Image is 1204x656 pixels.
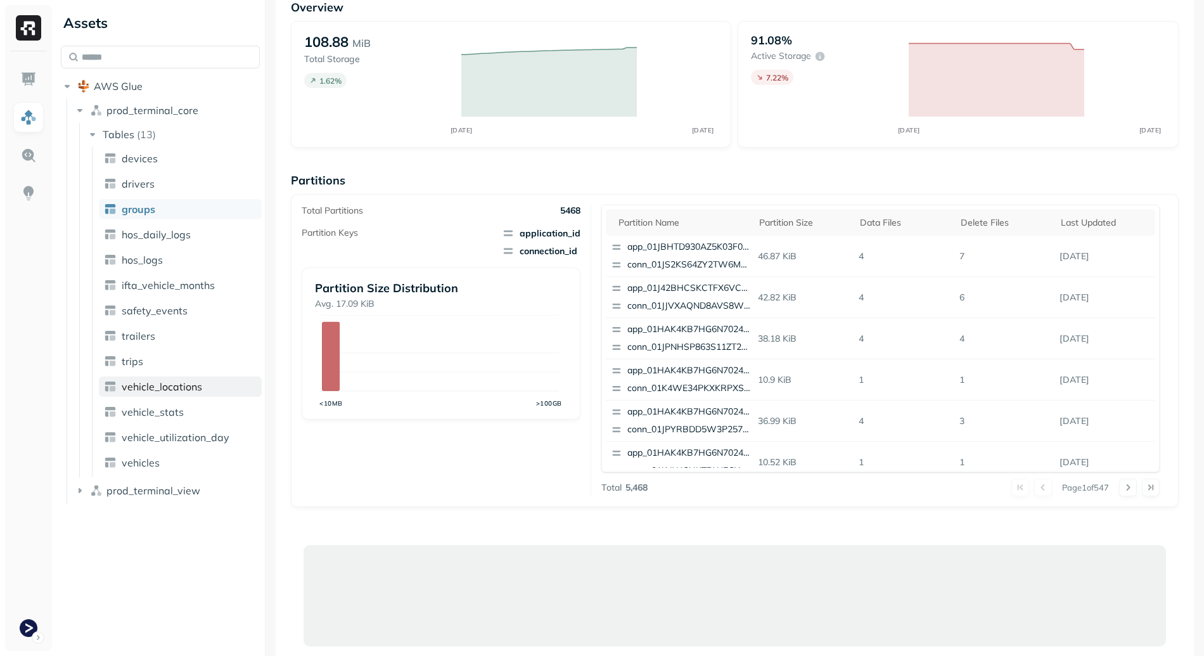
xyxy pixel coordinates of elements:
[1062,482,1109,493] p: Page 1 of 547
[627,447,750,460] p: app_01HAK4KB7HG6N7024210G3S8D5
[1139,126,1162,134] tspan: [DATE]
[99,300,262,321] a: safety_events
[103,128,134,141] span: Tables
[122,456,160,469] span: vehicles
[74,100,260,120] button: prod_terminal_core
[304,33,349,51] p: 108.88
[759,217,847,229] div: Partition size
[122,152,158,165] span: devices
[20,71,37,87] img: Dashboard
[315,298,567,310] p: Avg. 17.09 KiB
[606,401,755,441] button: app_01HAK4KB7HG6N7024210G3S8D5conn_01JPYRBDD5W3P257W9R4VTWBRX
[20,619,37,637] img: Terminal
[122,279,215,292] span: ifta_vehicle_months
[106,484,200,497] span: prod_terminal_view
[601,482,622,494] p: Total
[753,451,854,473] p: 10.52 KiB
[1054,451,1155,473] p: Sep 11, 2025
[954,410,1055,432] p: 3
[122,254,163,266] span: hos_logs
[99,275,262,295] a: ifta_vehicle_months
[90,104,103,117] img: namespace
[854,410,954,432] p: 4
[99,402,262,422] a: vehicle_stats
[1054,245,1155,267] p: Sep 11, 2025
[606,442,755,482] button: app_01HAK4KB7HG6N7024210G3S8D5conn_01K4WCHKTBWECY6P1CNJM72NQZ
[627,382,750,395] p: conn_01K4WE34PKXKRPXSHF0DWHW2RM
[954,369,1055,391] p: 1
[560,205,580,217] p: 5468
[122,380,202,393] span: vehicle_locations
[753,328,854,350] p: 38.18 KiB
[99,250,262,270] a: hos_logs
[854,451,954,473] p: 1
[99,376,262,397] a: vehicle_locations
[122,177,155,190] span: drivers
[20,109,37,125] img: Assets
[86,124,261,145] button: Tables(13)
[627,465,750,477] p: conn_01K4WCHKTBWECY6P1CNJM72NQZ
[627,300,750,312] p: conn_01JJVXAQND8AVS8WTCHN5ZKAFE
[99,174,262,194] a: drivers
[954,245,1055,267] p: 7
[99,148,262,169] a: devices
[74,480,260,501] button: prod_terminal_view
[627,282,750,295] p: app_01J42BHCSKCTFX6VCA8QNRA04M
[627,323,750,336] p: app_01HAK4KB7HG6N7024210G3S8D5
[502,245,580,257] span: connection_id
[16,15,41,41] img: Ryft
[954,286,1055,309] p: 6
[20,185,37,202] img: Insights
[99,326,262,346] a: trailers
[627,423,750,436] p: conn_01JPYRBDD5W3P257W9R4VTWBRX
[606,277,755,318] button: app_01J42BHCSKCTFX6VCA8QNRA04Mconn_01JJVXAQND8AVS8WTCHN5ZKAFE
[753,369,854,391] p: 10.9 KiB
[751,50,811,62] p: Active storage
[104,254,117,266] img: table
[753,245,854,267] p: 46.87 KiB
[104,203,117,215] img: table
[61,13,260,33] div: Assets
[753,286,854,309] p: 42.82 KiB
[854,328,954,350] p: 4
[854,369,954,391] p: 1
[606,236,755,276] button: app_01JBHTD930AZ5K03F0V6SH1TFSconn_01JS2KS64ZY2TW6MFNDESMGA9H
[104,456,117,469] img: table
[122,355,143,368] span: trips
[692,126,714,134] tspan: [DATE]
[99,351,262,371] a: trips
[104,177,117,190] img: table
[627,259,750,271] p: conn_01JS2KS64ZY2TW6MFNDESMGA9H
[99,427,262,447] a: vehicle_utilization_day
[122,203,155,215] span: groups
[20,147,37,164] img: Query Explorer
[122,304,188,317] span: safety_events
[961,217,1049,229] div: Delete Files
[1054,286,1155,309] p: Sep 11, 2025
[627,406,750,418] p: app_01HAK4KB7HG6N7024210G3S8D5
[751,33,792,48] p: 91.08%
[94,80,143,93] span: AWS Glue
[854,286,954,309] p: 4
[104,330,117,342] img: table
[99,224,262,245] a: hos_daily_logs
[104,279,117,292] img: table
[625,482,648,494] p: 5,468
[291,173,1179,188] p: Partitions
[302,227,358,239] p: Partition Keys
[451,126,473,134] tspan: [DATE]
[122,330,155,342] span: trailers
[319,399,343,408] tspan: <10MB
[502,227,580,240] span: application_id
[1061,217,1149,229] div: Last updated
[106,104,198,117] span: prod_terminal_core
[104,152,117,165] img: table
[104,406,117,418] img: table
[1054,328,1155,350] p: Sep 11, 2025
[104,355,117,368] img: table
[302,205,363,217] p: Total Partitions
[61,76,260,96] button: AWS Glue
[104,431,117,444] img: table
[99,453,262,473] a: vehicles
[104,228,117,241] img: table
